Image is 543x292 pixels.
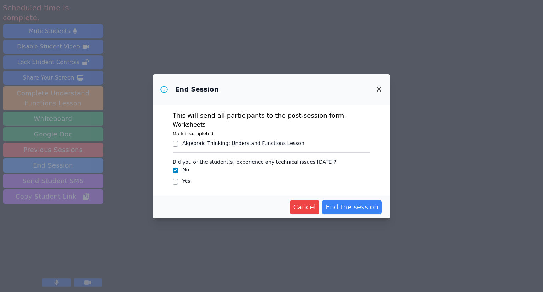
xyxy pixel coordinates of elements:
[173,156,336,166] legend: Did you or the student(s) experience any technical issues [DATE]?
[293,202,316,212] span: Cancel
[175,85,218,94] h3: End Session
[326,202,378,212] span: End the session
[322,200,382,214] button: End the session
[173,121,370,129] h3: Worksheets
[173,111,370,121] p: This will send all participants to the post-session form.
[290,200,320,214] button: Cancel
[182,167,189,173] label: No
[182,178,191,184] label: Yes
[182,140,304,147] div: Algebraic Thinking : Understand Functions Lesson
[173,131,214,136] small: Mark if completed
